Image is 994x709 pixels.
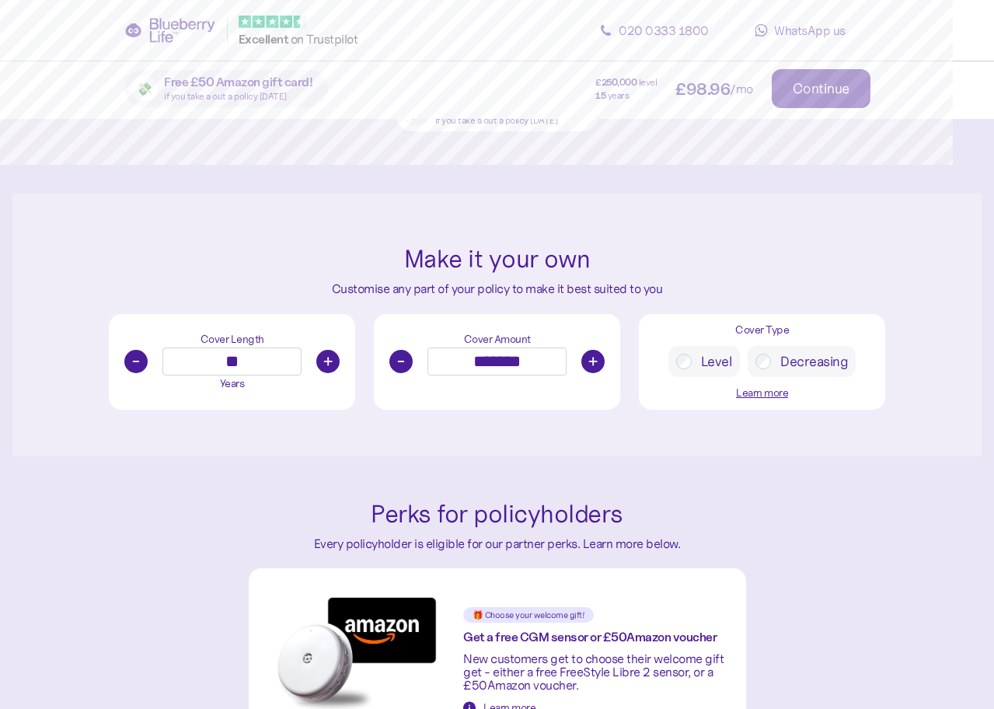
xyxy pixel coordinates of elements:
span: 💸 [407,107,423,119]
div: Customise any part of your policy to make it best suited to you [332,279,663,299]
span: years [608,91,630,100]
div: Cover Type [735,322,789,339]
span: 15 [595,91,605,100]
div: Make it your own [332,240,663,279]
span: £ 250,000 [595,78,637,87]
div: Every policyholder is eligible for our partner perks. Learn more below. [256,534,738,554]
span: level [639,78,657,87]
div: New customers get to choose their welcome gift get - either a free FreeStyle Libre 2 sensor, or a... [463,652,733,692]
span: 💸 [137,82,152,95]
label: Decreasing [771,354,848,369]
span: if you take a out a policy [DATE] [435,114,558,126]
span: WhatsApp us [774,23,846,38]
span: /mo [730,82,753,95]
button: + [316,350,340,373]
a: WhatsApp us [731,15,870,46]
button: - [124,350,148,373]
span: 🎁 Choose your welcome gift! [473,608,585,622]
span: Free £50 Amazon gift card! [164,76,312,89]
span: if you take a out a policy [DATE] [164,90,287,102]
span: on Trustpilot [291,31,358,47]
div: Continue [793,82,849,96]
div: Years [220,375,245,393]
button: Learn more [736,385,788,402]
div: Cover Amount [464,331,531,348]
span: 020 0333 1800 [619,23,709,38]
span: Excellent ️ [239,32,291,47]
div: Get a free CGM sensor or £ 50 Amazon voucher [463,630,733,644]
a: 020 0333 1800 [584,15,724,46]
button: Continue [772,69,870,108]
div: Perks for policyholders [256,495,738,534]
label: Level [692,354,733,369]
button: - [389,350,413,373]
span: £ 98.96 [675,81,730,97]
button: + [581,350,605,373]
div: Cover Length [201,331,264,348]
